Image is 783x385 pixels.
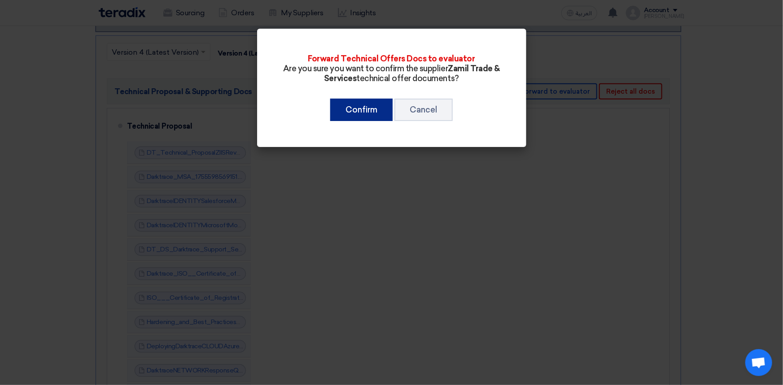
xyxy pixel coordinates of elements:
[324,64,500,83] b: Zamil Trade & Services
[394,99,453,121] button: Cancel
[745,349,772,376] a: Open chat
[283,64,500,83] span: Are you sure you want to confirm the supplier technical offer documents?
[308,54,475,64] span: Forward Technical Offers Docs to evaluator
[330,99,393,121] button: Confirm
